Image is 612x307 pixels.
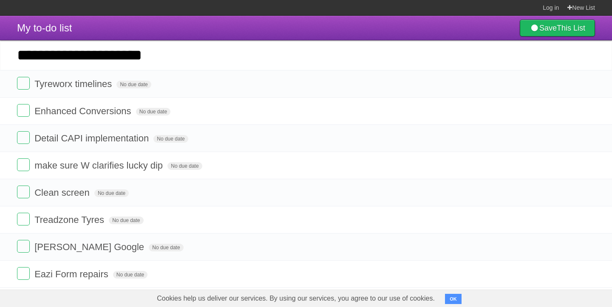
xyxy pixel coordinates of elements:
[17,240,30,253] label: Done
[153,135,188,143] span: No due date
[17,158,30,171] label: Done
[34,160,165,171] span: make sure W clarifies lucky dip
[520,20,595,37] a: SaveThis List
[34,214,106,225] span: Treadzone Tyres
[34,242,146,252] span: [PERSON_NAME] Google
[17,267,30,280] label: Done
[148,290,443,307] span: Cookies help us deliver our services. By using our services, you agree to our use of cookies.
[113,271,147,279] span: No due date
[34,133,151,144] span: Detail CAPI implementation
[34,187,92,198] span: Clean screen
[17,22,72,34] span: My to-do list
[17,131,30,144] label: Done
[17,77,30,90] label: Done
[17,104,30,117] label: Done
[109,217,143,224] span: No due date
[445,294,462,304] button: OK
[34,269,110,279] span: Eazi Form repairs
[557,24,585,32] b: This List
[17,213,30,225] label: Done
[136,108,170,115] span: No due date
[34,79,114,89] span: Tyreworx timelines
[34,106,133,116] span: Enhanced Conversions
[149,244,183,251] span: No due date
[167,162,202,170] span: No due date
[116,81,151,88] span: No due date
[94,189,129,197] span: No due date
[17,186,30,198] label: Done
